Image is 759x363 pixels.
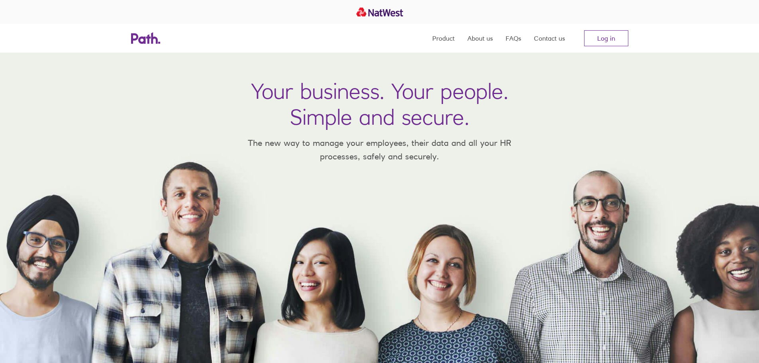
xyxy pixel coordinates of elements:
h1: Your business. Your people. Simple and secure. [251,78,508,130]
p: The new way to manage your employees, their data and all your HR processes, safely and securely. [236,136,523,163]
a: About us [467,24,493,53]
a: Contact us [534,24,565,53]
a: Product [432,24,455,53]
a: FAQs [506,24,521,53]
a: Log in [584,30,628,46]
